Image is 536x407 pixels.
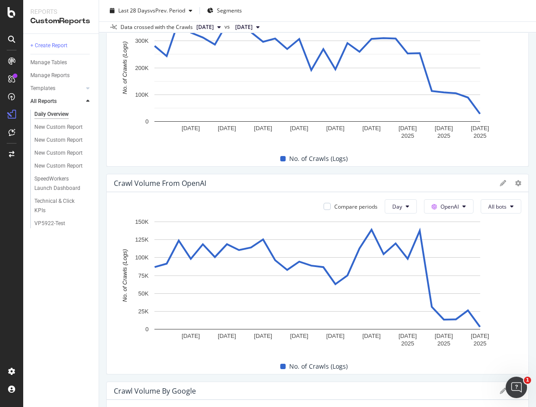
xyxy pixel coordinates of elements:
[106,174,529,374] div: Crawl Volume from OpenAICompare periodsDayOpenAIAll botsA chart.No. of Crawls (Logs)
[30,84,83,93] a: Templates
[114,217,521,352] svg: A chart.
[437,340,450,347] text: 2025
[138,272,149,279] text: 75K
[218,125,236,132] text: [DATE]
[34,161,92,171] a: New Custom Report
[34,123,92,132] a: New Custom Report
[114,386,196,395] div: Crawl Volume by Google
[362,125,381,132] text: [DATE]
[121,41,128,94] text: No. of Crawls (Logs)
[474,132,486,139] text: 2025
[34,219,65,228] div: VP5922-Test
[235,23,253,31] span: 2025 Jul. 20th
[506,377,527,398] iframe: Intercom live chat
[424,199,474,214] button: OpenAI
[182,125,200,132] text: [DATE]
[114,9,521,144] svg: A chart.
[435,333,453,339] text: [DATE]
[34,161,83,171] div: New Custom Report
[471,125,489,132] text: [DATE]
[30,71,92,80] a: Manage Reports
[399,125,417,132] text: [DATE]
[30,97,83,106] a: All Reports
[145,118,149,125] text: 0
[34,136,92,145] a: New Custom Report
[289,361,348,372] span: No. of Crawls (Logs)
[135,218,149,225] text: 150K
[34,110,92,119] a: Daily Overview
[30,16,91,26] div: CustomReports
[34,174,92,193] a: SpeedWorkers Launch Dashboard
[30,7,91,16] div: Reports
[135,91,149,98] text: 100K
[118,7,150,14] span: Last 28 Days
[30,41,67,50] div: + Create Report
[34,219,92,228] a: VP5922-Test
[385,199,417,214] button: Day
[34,110,69,119] div: Daily Overview
[30,41,92,50] a: + Create Report
[474,340,486,347] text: 2025
[120,23,193,31] div: Data crossed with the Crawls
[135,254,149,261] text: 100K
[196,23,214,31] span: 2025 Aug. 10th
[440,203,459,210] span: OpenAI
[217,7,242,14] span: Segments
[138,308,149,315] text: 25K
[435,125,453,132] text: [DATE]
[34,148,92,158] a: New Custom Report
[34,148,83,158] div: New Custom Report
[30,97,57,106] div: All Reports
[145,326,149,333] text: 0
[481,199,521,214] button: All bots
[232,22,263,33] button: [DATE]
[135,37,149,44] text: 300K
[138,290,149,297] text: 50K
[121,249,128,302] text: No. of Crawls (Logs)
[182,333,200,339] text: [DATE]
[289,153,348,164] span: No. of Crawls (Logs)
[30,58,67,67] div: Manage Tables
[488,203,507,210] span: All bots
[114,179,206,188] div: Crawl Volume from OpenAI
[471,333,489,339] text: [DATE]
[224,23,232,31] span: vs
[254,333,272,339] text: [DATE]
[290,125,308,132] text: [DATE]
[34,136,83,145] div: New Custom Report
[399,333,417,339] text: [DATE]
[34,174,87,193] div: SpeedWorkers Launch Dashboard
[254,125,272,132] text: [DATE]
[392,203,402,210] span: Day
[34,197,92,215] a: Technical & Click KPIs
[204,4,245,18] button: Segments
[401,340,414,347] text: 2025
[401,132,414,139] text: 2025
[334,203,378,210] div: Compare periods
[290,333,308,339] text: [DATE]
[135,236,149,243] text: 125K
[437,132,450,139] text: 2025
[193,22,224,33] button: [DATE]
[106,4,196,18] button: Last 28 DaysvsPrev. Period
[34,123,83,132] div: New Custom Report
[362,333,381,339] text: [DATE]
[30,71,70,80] div: Manage Reports
[135,65,149,71] text: 200K
[150,7,185,14] span: vs Prev. Period
[30,58,92,67] a: Manage Tables
[30,84,55,93] div: Templates
[524,377,531,384] span: 1
[34,197,84,215] div: Technical & Click KPIs
[326,333,345,339] text: [DATE]
[218,333,236,339] text: [DATE]
[326,125,345,132] text: [DATE]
